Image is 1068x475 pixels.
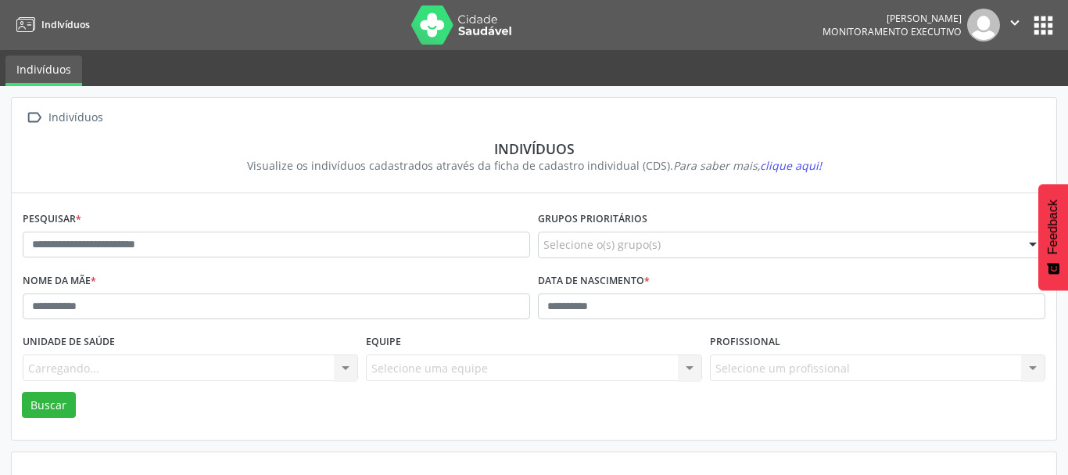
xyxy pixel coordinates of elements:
[1006,14,1023,31] i: 
[1046,200,1060,254] span: Feedback
[823,25,962,38] span: Monitoramento Executivo
[538,207,647,232] label: Grupos prioritários
[760,158,822,173] span: clique aqui!
[710,330,780,354] label: Profissional
[823,12,962,25] div: [PERSON_NAME]
[34,140,1034,157] div: Indivíduos
[11,12,90,38] a: Indivíduos
[366,330,401,354] label: Equipe
[967,9,1000,41] img: img
[23,106,106,129] a:  Indivíduos
[23,207,81,232] label: Pesquisar
[673,158,822,173] i: Para saber mais,
[45,106,106,129] div: Indivíduos
[23,330,115,354] label: Unidade de saúde
[41,18,90,31] span: Indivíduos
[23,269,96,293] label: Nome da mãe
[5,56,82,86] a: Indivíduos
[1038,184,1068,290] button: Feedback - Mostrar pesquisa
[34,157,1034,174] div: Visualize os indivíduos cadastrados através da ficha de cadastro individual (CDS).
[23,106,45,129] i: 
[22,392,76,419] button: Buscar
[1030,12,1057,39] button: apps
[538,269,650,293] label: Data de nascimento
[1000,9,1030,41] button: 
[543,236,661,253] span: Selecione o(s) grupo(s)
